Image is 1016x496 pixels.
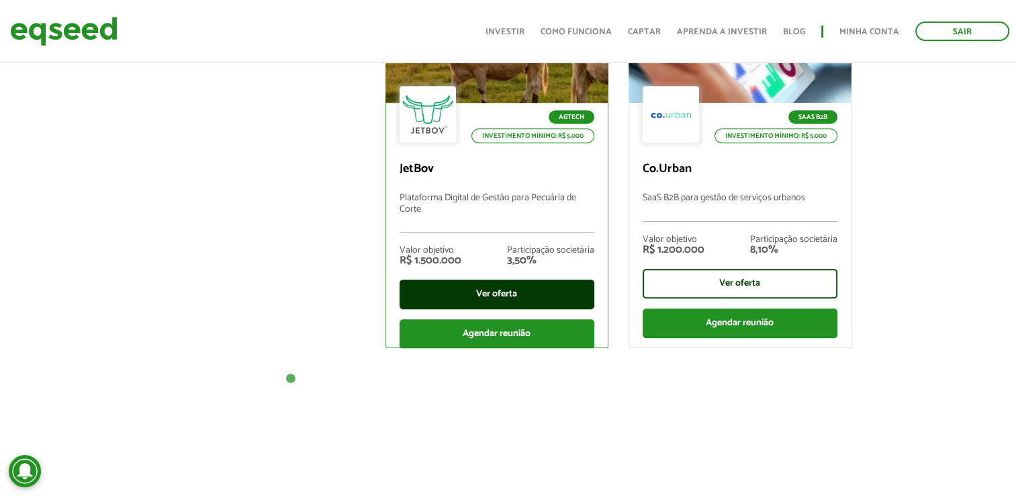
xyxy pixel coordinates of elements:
a: Sair [915,22,1009,41]
p: SaaS B2B [788,110,837,124]
div: 8,10% [750,245,837,255]
a: Como funciona [541,28,612,36]
p: JetBov [400,162,594,177]
div: Agendar reunião [643,308,837,338]
div: Ver oferta [643,269,837,298]
div: R$ 1.500.000 [400,255,461,266]
p: Agtech [549,110,594,124]
a: Aprenda a investir [677,28,767,36]
p: Investimento mínimo: R$ 5.000 [471,128,594,143]
a: Minha conta [839,28,899,36]
div: Agendar reunião [400,319,594,349]
button: 1 of 1 [284,372,297,386]
img: EqSeed [10,13,118,49]
a: Investir [486,28,524,36]
a: Blog [783,28,805,36]
div: 3,50% [507,255,594,266]
p: Investimento mínimo: R$ 5.000 [714,128,837,143]
div: R$ 1.200.000 [643,245,704,255]
a: Captar [628,28,661,36]
p: SaaS B2B para gestão de serviços urbanos [643,193,837,222]
div: Valor objetivo [400,246,461,255]
div: Valor objetivo [643,235,704,245]
p: Plataforma Digital de Gestão para Pecuária de Corte [400,193,594,233]
div: Participação societária [750,235,837,245]
div: Participação societária [507,246,594,255]
p: Co.Urban [643,162,837,177]
div: Ver oferta [400,280,594,309]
